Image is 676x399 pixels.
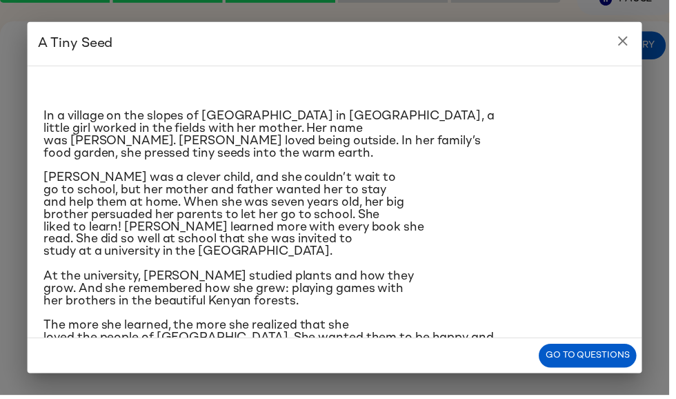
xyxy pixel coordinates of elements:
[44,173,428,260] span: [PERSON_NAME] was a clever child, and she couldn’t wait to go to school, but her mother and fathe...
[28,22,648,66] h2: A Tiny Seed
[44,273,418,310] span: At the university, [PERSON_NAME] studied plants and how they grow. And she remembered how she gre...
[615,28,643,55] button: close
[44,111,499,161] span: In a village on the slopes of [GEOGRAPHIC_DATA] in [GEOGRAPHIC_DATA], a little girl worked in the...
[44,322,499,360] span: The more she learned, the more she realized that she loved the people of [GEOGRAPHIC_DATA]. She w...
[544,347,643,371] button: Go to questions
